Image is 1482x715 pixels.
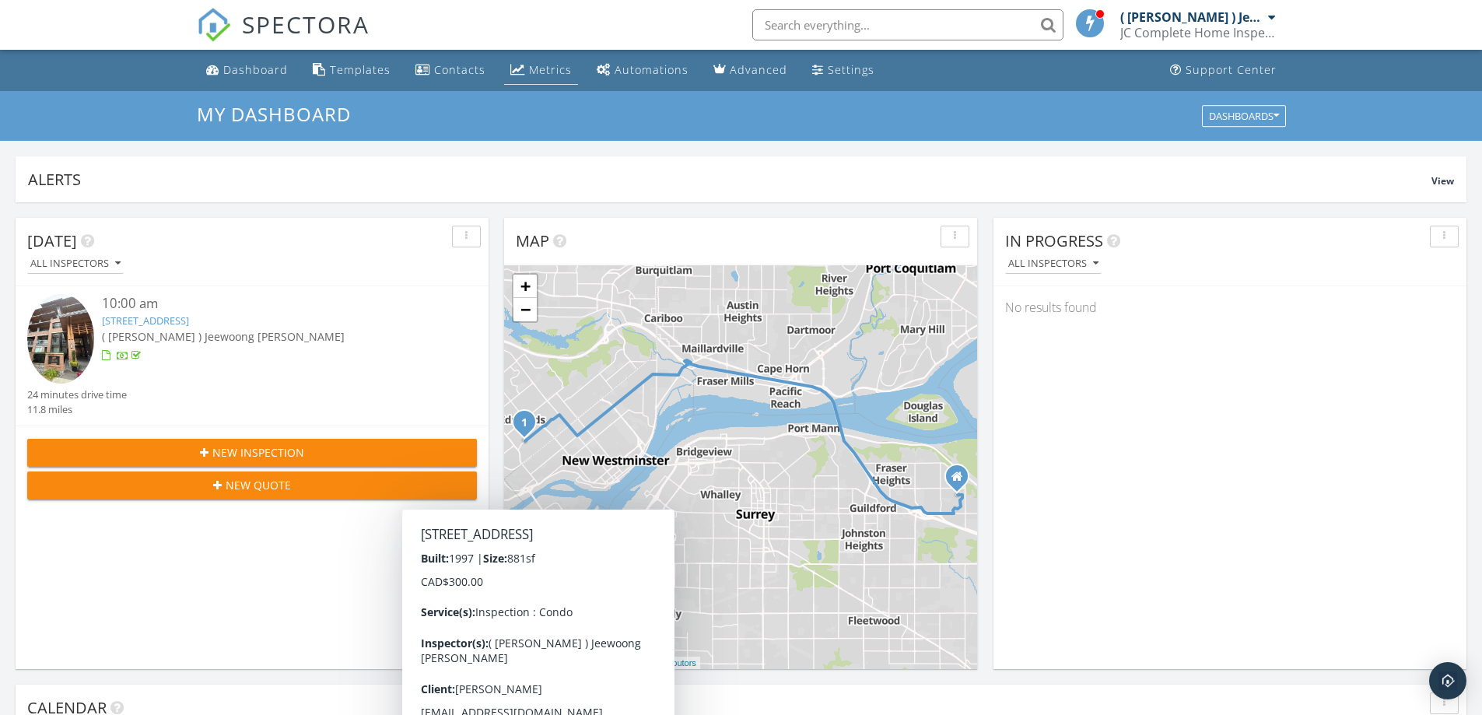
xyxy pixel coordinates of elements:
span: [DATE] [27,230,77,251]
div: All Inspectors [30,258,121,269]
button: All Inspectors [27,254,124,275]
span: SPECTORA [242,8,370,40]
button: New Inspection [27,439,477,467]
div: Alerts [28,169,1431,190]
a: Automations (Basic) [590,56,695,85]
div: All Inspectors [1008,258,1098,269]
button: Dashboards [1202,105,1286,127]
div: Metrics [529,62,572,77]
a: Zoom in [513,275,537,298]
div: 10:00 am [102,294,440,314]
a: Leaflet [508,658,534,668]
input: Search everything... [752,9,1063,40]
img: The Best Home Inspection Software - Spectora [197,8,231,42]
a: Settings [806,56,881,85]
a: Contacts [409,56,492,85]
span: View [1431,174,1454,188]
div: JC Complete Home Inspections [1120,25,1276,40]
div: Dashboard [223,62,288,77]
div: Advanced [730,62,787,77]
img: 9567601%2Fcover_photos%2FB3IDSpYRovyydO6DwB6W%2Fsmall.jpg [27,294,94,384]
a: © MapTiler [536,658,578,668]
a: Zoom out [513,298,537,321]
span: My Dashboard [197,101,351,127]
a: Templates [307,56,397,85]
a: SPECTORA [197,21,370,54]
div: | [504,657,700,670]
div: Templates [330,62,391,77]
a: Support Center [1164,56,1283,85]
a: Advanced [707,56,794,85]
div: ( [PERSON_NAME] ) Jeewoong [PERSON_NAME] [1120,9,1264,25]
a: Dashboard [200,56,294,85]
div: 24 minutes drive time [27,387,127,402]
div: Support Center [1186,62,1277,77]
a: 10:00 am [STREET_ADDRESS] ( [PERSON_NAME] ) Jeewoong [PERSON_NAME] 24 minutes drive time 11.8 miles [27,294,477,417]
div: Open Intercom Messenger [1429,662,1466,699]
span: New Inspection [212,444,304,461]
div: Settings [828,62,874,77]
div: 11.8 miles [27,402,127,417]
i: 1 [521,418,527,429]
div: Dashboards [1209,110,1279,121]
span: Map [516,230,549,251]
span: In Progress [1005,230,1103,251]
button: New Quote [27,471,477,499]
a: [STREET_ADDRESS] [102,314,189,328]
button: All Inspectors [1005,254,1102,275]
div: 16707 Cherryhill Pl, Surrey BC V4N 4M9 [957,476,966,485]
div: No results found [993,286,1466,328]
a: © OpenStreetMap contributors [580,658,696,668]
div: Contacts [434,62,485,77]
div: Automations [615,62,688,77]
span: New Quote [226,477,291,493]
a: Metrics [504,56,578,85]
div: 7133 14th Ave 320, Burnaby, BC V3N 0H5 [524,422,534,431]
span: ( [PERSON_NAME] ) Jeewoong [PERSON_NAME] [102,329,345,344]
